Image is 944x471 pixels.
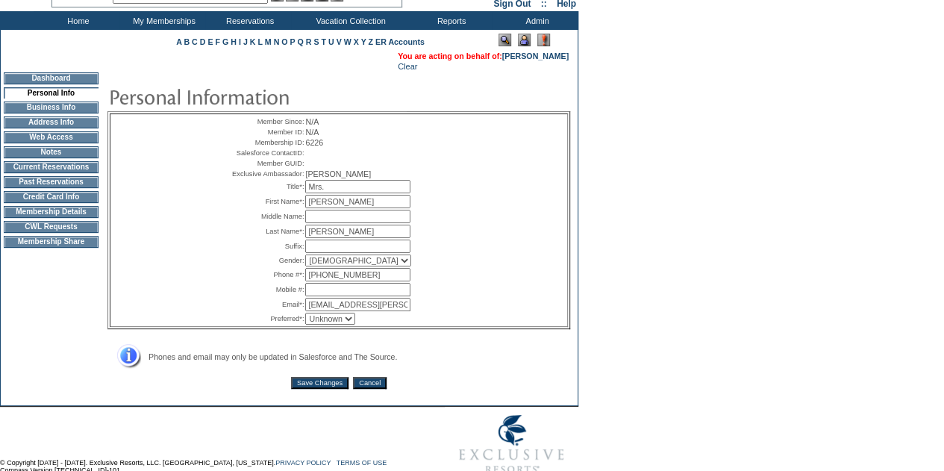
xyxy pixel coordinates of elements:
td: Notes [4,146,99,158]
td: Past Reservations [4,176,99,188]
td: Address Info [4,116,99,128]
td: Membership Details [4,206,99,218]
span: N/A [305,117,319,126]
span: 6226 [305,138,323,147]
a: F [215,37,220,46]
span: N/A [305,128,319,137]
span: You are acting on behalf of: [398,52,569,60]
input: Save Changes [291,377,348,389]
td: Member GUID: [228,159,304,168]
td: Suffix: [228,240,304,253]
td: Member Since: [228,117,304,126]
td: Last Name*: [228,225,304,238]
a: G [222,37,228,46]
a: O [281,37,287,46]
a: S [313,37,319,46]
td: Dashboard [4,72,99,84]
a: P [290,37,295,46]
img: Impersonate [518,34,531,46]
a: V [337,37,342,46]
a: H [231,37,237,46]
a: I [239,37,241,46]
span: [PERSON_NAME] [305,169,371,178]
td: Mobile #: [228,283,304,296]
img: pgTtlPersonalInfo.gif [108,81,407,111]
a: K [250,37,256,46]
td: First Name*: [228,195,304,208]
img: Address Info [107,344,141,369]
a: X [354,37,359,46]
a: R [306,37,312,46]
td: My Memberships [119,11,205,30]
input: Cancel [353,377,387,389]
a: ER Accounts [375,37,425,46]
a: D [200,37,206,46]
a: E [207,37,213,46]
a: Clear [398,62,417,71]
td: Reservations [205,11,291,30]
a: U [328,37,334,46]
td: Personal Info [4,87,99,99]
a: [PERSON_NAME] [502,52,569,60]
td: Vacation Collection [291,11,407,30]
td: Middle Name: [228,210,304,223]
img: View Mode [498,34,511,46]
td: Email*: [228,298,304,311]
a: N [274,37,280,46]
a: TERMS OF USE [337,459,387,467]
a: C [192,37,198,46]
td: Phone #*: [228,268,304,281]
td: Salesforce ContactID: [228,149,304,157]
td: Title*: [228,180,304,193]
a: Z [368,37,373,46]
td: Business Info [4,102,99,113]
span: Phones and email may only be updated in Salesforce and The Source. [149,352,397,361]
td: Admin [493,11,578,30]
a: Q [297,37,303,46]
a: B [184,37,190,46]
a: J [243,37,248,46]
a: M [265,37,272,46]
td: Member ID: [228,128,304,137]
a: A [176,37,181,46]
td: Membership ID: [228,138,304,147]
a: L [257,37,262,46]
td: Credit Card Info [4,191,99,203]
td: Membership Share [4,236,99,248]
td: Current Reservations [4,161,99,173]
td: CWL Requests [4,221,99,233]
td: Gender: [228,255,304,266]
a: PRIVACY POLICY [275,459,331,467]
img: Log Concern/Member Elevation [537,34,550,46]
td: Preferred*: [228,313,304,325]
td: Web Access [4,131,99,143]
a: T [321,37,326,46]
td: Exclusive Ambassador: [228,169,304,178]
td: Home [34,11,119,30]
td: Reports [407,11,493,30]
a: Y [361,37,366,46]
a: W [344,37,351,46]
